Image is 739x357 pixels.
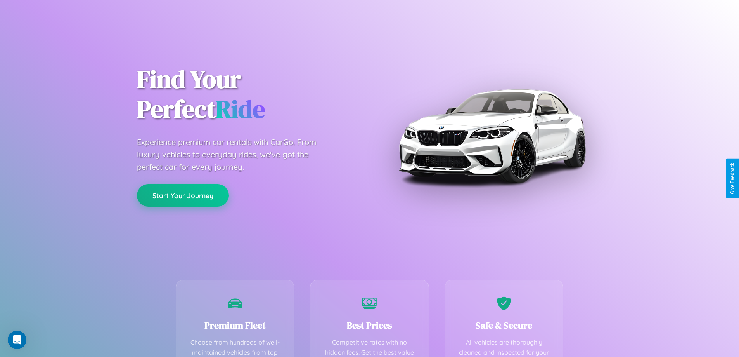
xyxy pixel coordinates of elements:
h3: Safe & Secure [457,319,552,332]
h3: Premium Fleet [188,319,283,332]
h3: Best Prices [322,319,417,332]
button: Start Your Journey [137,184,229,207]
span: Ride [216,92,265,126]
div: Give Feedback [730,163,735,194]
h1: Find Your Perfect [137,64,358,124]
p: Experience premium car rentals with CarGo. From luxury vehicles to everyday rides, we've got the ... [137,136,331,173]
img: Premium BMW car rental vehicle [395,39,589,233]
iframe: Intercom live chat [8,331,26,349]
